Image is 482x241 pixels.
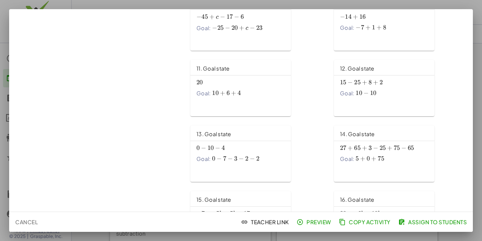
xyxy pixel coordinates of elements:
span: 8 [383,24,386,31]
span: 15 [340,79,346,86]
span: 17 [244,210,250,217]
span: 75 [394,144,400,152]
span: − [215,144,220,152]
button: Copy Activity [337,215,394,229]
span: c [216,14,219,20]
span: + [362,144,367,152]
span: Goal: [340,89,354,97]
span: 10 [356,89,362,97]
span: − [365,210,370,217]
span: + [362,79,367,86]
span: 10 [370,89,377,97]
span: 16. Goal state [340,196,375,203]
span: + [209,13,214,21]
span: 2 [256,155,259,162]
span: 5 [230,210,233,217]
button: Teacher Link [239,215,292,229]
span: 0 [367,155,370,162]
span: 20 [340,210,346,217]
span: 5 [216,210,219,217]
span: 2 [380,79,383,86]
span: − [364,89,369,97]
span: 5 [356,155,359,162]
span: Goal: [196,155,211,162]
span: Goal: [340,24,354,31]
span: 14 [345,13,351,21]
span: Goal: [340,155,354,162]
span: − [196,13,201,21]
span: Cancel [15,219,38,225]
span: 16 [359,13,366,21]
span: 7 [361,24,364,31]
span: 15. Goal state [196,196,231,203]
span: 65 [354,144,361,152]
span: − [237,210,242,217]
span: 10 [207,144,214,152]
span: + [223,210,228,217]
span: + [373,79,378,86]
span: Assign to Students [400,219,467,225]
span: − [228,155,233,162]
span: 14. Goal state [340,130,375,137]
span: a [346,211,350,217]
span: 27 [340,144,346,152]
span: b [378,211,380,217]
span: + [348,144,353,152]
span: − [225,24,230,32]
span: 7 [201,210,204,217]
span: − [220,13,225,21]
span: 1 [372,24,375,31]
span: 17 [227,13,233,21]
span: Copy Activity [340,219,391,225]
span: − [212,24,217,32]
span: − [250,155,255,162]
button: Cancel [12,215,41,229]
span: 10 [212,89,219,97]
span: + [371,155,376,162]
span: 10 [372,210,378,217]
span: 20 [196,79,203,86]
span: + [353,13,358,21]
span: 6 [227,89,230,97]
span: c [246,25,248,31]
span: − [196,210,201,217]
span: 65 [408,144,414,152]
span: 4 [238,89,241,97]
span: Goal: [196,89,211,97]
span: + [365,24,370,31]
span: − [201,144,206,152]
a: 11. Goal stateGoal: [190,60,325,116]
span: b [361,211,364,217]
span: − [351,210,356,217]
span: 6 [358,210,361,217]
a: 14. Goal stateGoal: [334,125,468,182]
span: − [340,13,345,21]
span: Teacher Link [243,219,289,225]
span: − [210,210,215,217]
span: 13. Goal state [196,130,231,137]
span: 6 [241,13,244,21]
span: − [250,24,255,32]
span: + [231,89,236,97]
span: 11. Goal state [196,65,230,72]
span: + [239,24,244,32]
span: 20 [231,24,238,32]
button: Preview [295,215,334,229]
span: 4 [222,144,225,152]
span: b [219,211,222,217]
span: 25 [380,144,386,152]
span: 23 [256,24,263,32]
span: − [348,79,353,86]
span: b [233,211,236,217]
span: 2 [245,155,248,162]
span: 25 [354,79,361,86]
span: − [217,155,222,162]
span: + [377,24,381,31]
span: 45 [201,13,208,21]
a: 12. Goal stateGoal: [334,60,468,116]
span: 0 [212,155,215,162]
span: 8 [369,79,372,86]
span: a [250,211,254,217]
button: Assign to Students [397,215,470,229]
